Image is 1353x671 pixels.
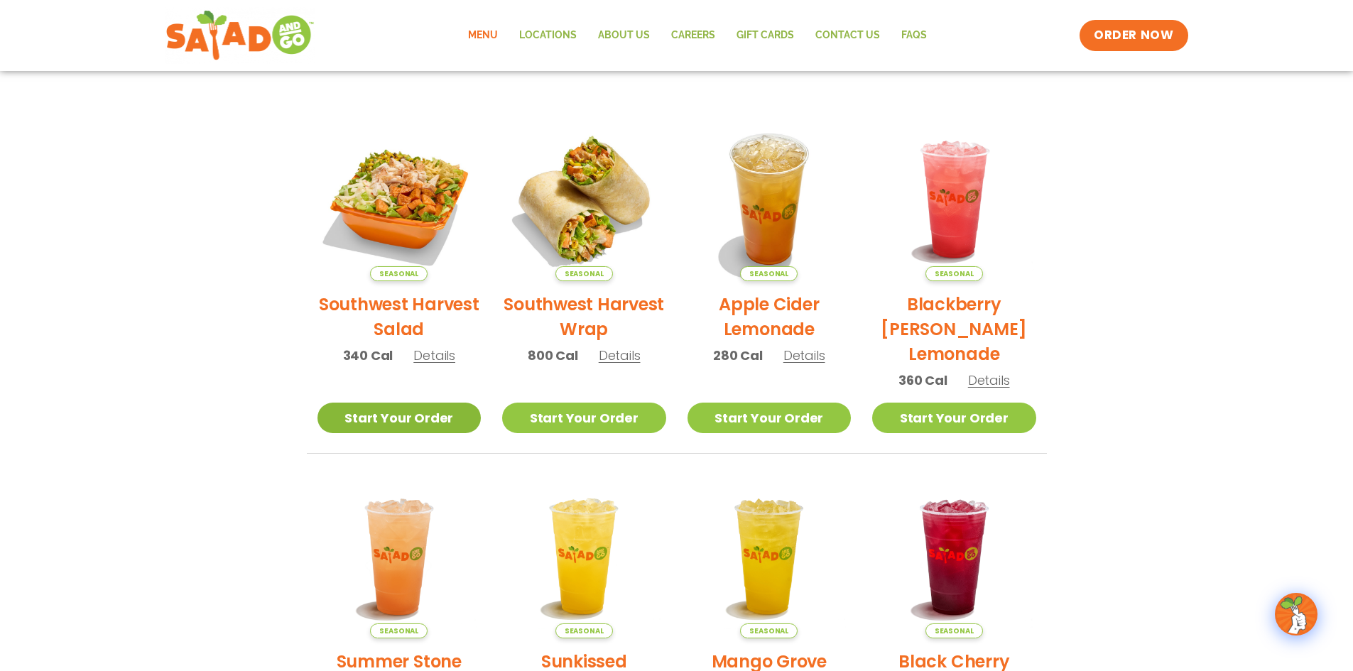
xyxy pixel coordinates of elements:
span: Seasonal [740,623,798,638]
span: Seasonal [555,266,613,281]
img: Product photo for Sunkissed Yuzu Lemonade [502,475,666,639]
img: new-SAG-logo-768×292 [165,7,315,64]
span: Seasonal [925,623,983,638]
h2: Apple Cider Lemonade [688,292,852,342]
span: Seasonal [740,266,798,281]
a: FAQs [891,19,938,52]
a: About Us [587,19,661,52]
a: Contact Us [805,19,891,52]
span: Details [968,371,1010,389]
a: Start Your Order [872,403,1036,433]
a: Start Your Order [502,403,666,433]
h2: Blackberry [PERSON_NAME] Lemonade [872,292,1036,366]
a: Locations [509,19,587,52]
img: Product photo for Southwest Harvest Wrap [502,117,666,281]
a: Menu [457,19,509,52]
a: ORDER NOW [1080,20,1188,51]
span: Seasonal [370,266,428,281]
span: 340 Cal [343,346,393,365]
span: Details [413,347,455,364]
img: Product photo for Blackberry Bramble Lemonade [872,117,1036,281]
img: Product photo for Summer Stone Fruit Lemonade [317,475,482,639]
img: Product photo for Mango Grove Lemonade [688,475,852,639]
img: Product photo for Apple Cider Lemonade [688,117,852,281]
nav: Menu [457,19,938,52]
span: Seasonal [370,623,428,638]
h2: Southwest Harvest Salad [317,292,482,342]
span: 800 Cal [528,346,578,365]
span: ORDER NOW [1094,27,1173,44]
img: Product photo for Black Cherry Orchard Lemonade [872,475,1036,639]
h2: Southwest Harvest Wrap [502,292,666,342]
img: wpChatIcon [1276,594,1316,634]
span: Seasonal [925,266,983,281]
span: Details [599,347,641,364]
a: Start Your Order [688,403,852,433]
span: 280 Cal [713,346,763,365]
a: Start Your Order [317,403,482,433]
span: Seasonal [555,623,613,638]
a: Careers [661,19,726,52]
span: 360 Cal [898,371,947,390]
span: Details [783,347,825,364]
img: Product photo for Southwest Harvest Salad [317,117,482,281]
a: GIFT CARDS [726,19,805,52]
